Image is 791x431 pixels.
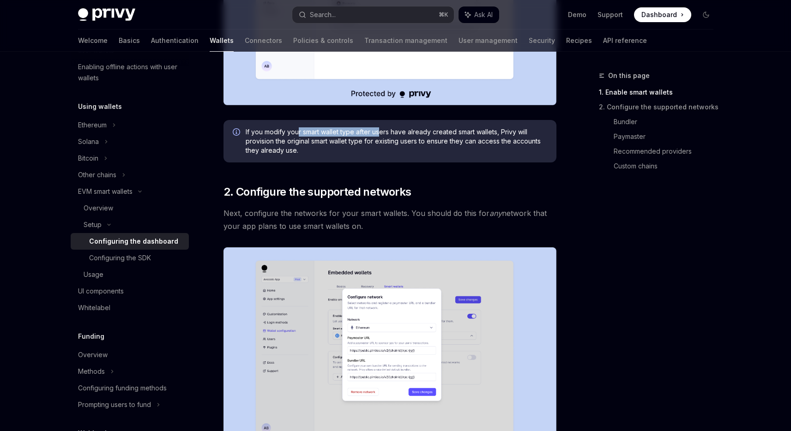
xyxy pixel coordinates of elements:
[459,6,499,23] button: Ask AI
[603,30,647,52] a: API reference
[78,101,122,112] h5: Using wallets
[489,209,502,218] em: any
[614,129,721,144] a: Paymaster
[84,269,103,280] div: Usage
[71,233,189,250] a: Configuring the dashboard
[78,30,108,52] a: Welcome
[614,144,721,159] a: Recommended providers
[71,266,189,283] a: Usage
[293,30,353,52] a: Policies & controls
[151,30,199,52] a: Authentication
[71,250,189,266] a: Configuring the SDK
[78,366,105,377] div: Methods
[78,61,183,84] div: Enabling offline actions with user wallets
[89,252,151,263] div: Configuring the SDK
[71,200,189,216] a: Overview
[566,30,592,52] a: Recipes
[71,299,189,316] a: Whitelabel
[71,347,189,363] a: Overview
[608,70,650,81] span: On this page
[78,302,110,313] div: Whitelabel
[614,159,721,174] a: Custom chains
[78,153,98,164] div: Bitcoin
[310,9,336,20] div: Search...
[529,30,555,52] a: Security
[699,7,713,22] button: Toggle dark mode
[474,10,493,19] span: Ask AI
[84,219,102,230] div: Setup
[439,11,448,18] span: ⌘ K
[78,136,99,147] div: Solana
[71,59,189,86] a: Enabling offline actions with user wallets
[78,8,135,21] img: dark logo
[634,7,691,22] a: Dashboard
[89,236,178,247] div: Configuring the dashboard
[568,10,586,19] a: Demo
[119,30,140,52] a: Basics
[78,186,133,197] div: EVM smart wallets
[84,203,113,214] div: Overview
[78,169,116,180] div: Other chains
[210,30,234,52] a: Wallets
[598,10,623,19] a: Support
[292,6,454,23] button: Search...⌘K
[641,10,677,19] span: Dashboard
[78,349,108,360] div: Overview
[78,399,151,410] div: Prompting users to fund
[78,383,167,394] div: Configuring funding methods
[233,128,242,138] svg: Info
[614,114,721,129] a: Bundler
[599,100,721,114] a: 2. Configure the supported networks
[459,30,518,52] a: User management
[245,30,282,52] a: Connectors
[223,185,411,199] span: 2. Configure the supported networks
[246,127,547,155] span: If you modify your smart wallet type after users have already created smart wallets, Privy will p...
[71,380,189,396] a: Configuring funding methods
[364,30,447,52] a: Transaction management
[78,286,124,297] div: UI components
[78,331,104,342] h5: Funding
[599,85,721,100] a: 1. Enable smart wallets
[78,120,107,131] div: Ethereum
[71,283,189,299] a: UI components
[223,207,556,233] span: Next, configure the networks for your smart wallets. You should do this for network that your app...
